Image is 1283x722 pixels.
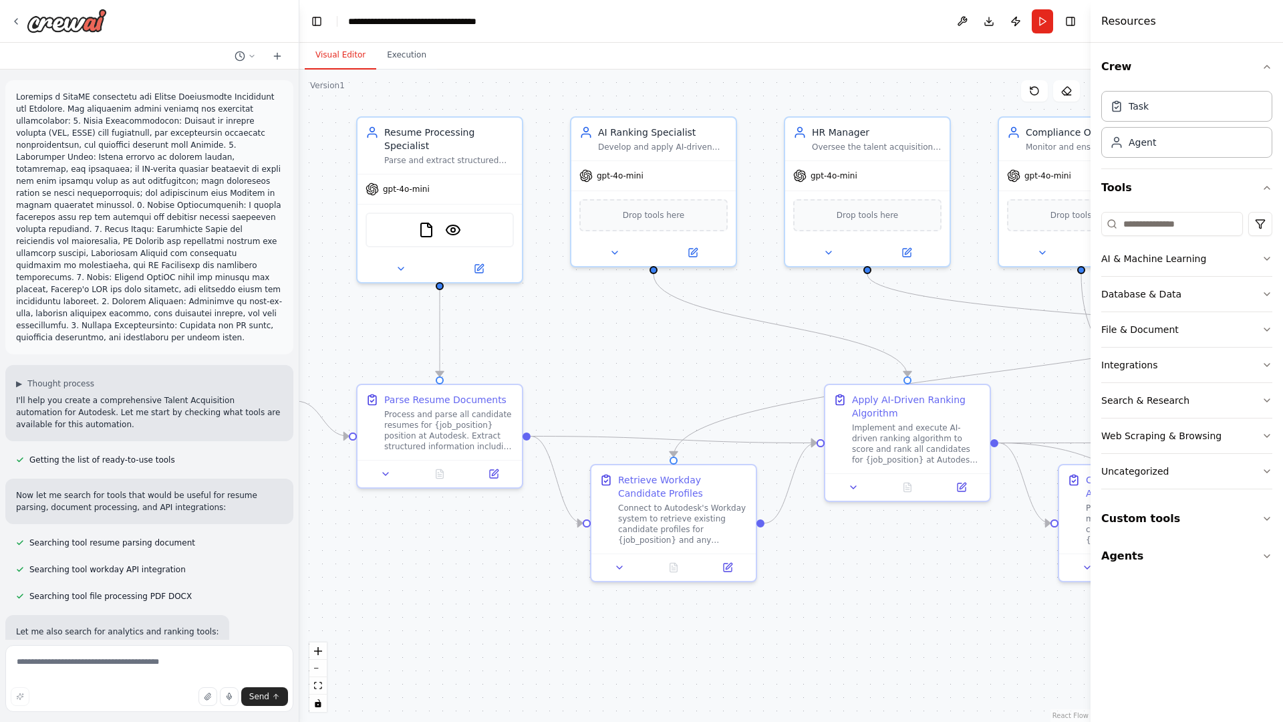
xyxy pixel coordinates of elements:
[998,116,1165,267] div: Compliance OfficerMonitor and ensure the talent acquisition automation for {job_position} adheres...
[384,393,507,406] div: Parse Resume Documents
[241,687,288,706] button: Send
[307,12,326,31] button: Hide left sidebar
[647,274,914,376] g: Edge from 01b73122-79df-4ab9-a9e3-72731c69bbf8 to c9635efe-feb2-4b1a-b234-a19e71d4d04b
[704,560,750,576] button: Open in side panel
[812,142,942,152] div: Oversee the talent acquisition automation process for {job_position} at Autodesk, review candidat...
[1024,170,1071,181] span: gpt-4o-mini
[1075,274,1148,457] g: Edge from de30be95-9eab-4f0f-b0da-901626086fe8 to 83e50bcb-6a58-4cf9-9520-2ba33b3d5635
[1101,252,1206,265] div: AI & Machine Learning
[16,489,283,513] p: Now let me search for tools that would be useful for resume parsing, document processing, and API...
[811,170,857,181] span: gpt-4o-mini
[16,91,283,344] p: Loremips d SitaME consectetu adi Elitse Doeiusmodte Incididunt utl Etdolore. Mag aliquaenim admin...
[1026,126,1155,139] div: Compliance Officer
[249,691,269,702] span: Send
[309,660,327,677] button: zoom out
[309,642,327,712] div: React Flow controls
[1101,287,1181,301] div: Database & Data
[837,209,899,222] span: Drop tools here
[1101,454,1272,489] button: Uncategorized
[309,642,327,660] button: zoom in
[1101,86,1272,168] div: Crew
[1050,209,1113,222] span: Drop tools here
[296,394,349,443] g: Edge from triggers to fb30c02b-a830-441b-affe-704ce5922c2c
[1026,142,1155,152] div: Monitor and ensure the talent acquisition automation for {job_position} adheres to employment reg...
[879,479,936,495] button: No output available
[590,464,757,582] div: Retrieve Workday Candidate ProfilesConnect to Autodesk's Workday system to retrieve existing cand...
[384,155,514,166] div: Parse and extract structured information from resumes in various formats (PDF, DOCX) for {job_pos...
[1101,241,1272,276] button: AI & Machine Learning
[598,126,728,139] div: AI Ranking Specialist
[1101,348,1272,382] button: Integrations
[309,695,327,712] button: toggle interactivity
[383,184,430,195] span: gpt-4o-mini
[1101,169,1272,207] button: Tools
[1101,13,1156,29] h4: Resources
[1083,245,1158,261] button: Open in side panel
[531,430,583,530] g: Edge from fb30c02b-a830-441b-affe-704ce5922c2c to d324567b-0c07-48b2-853f-1537fa49e1af
[384,409,514,452] div: Process and parse all candidate resumes for {job_position} position at Autodesk. Extract structur...
[655,245,730,261] button: Open in side panel
[618,473,748,500] div: Retrieve Workday Candidate Profiles
[1101,465,1169,478] div: Uncategorized
[598,142,728,152] div: Develop and apply AI-driven ranking algorithms to score and rank candidate resumes for {job_posit...
[445,222,461,238] img: VisionTool
[1052,712,1089,719] a: React Flow attribution
[310,80,345,91] div: Version 1
[1061,12,1080,31] button: Hide right sidebar
[348,15,498,28] nav: breadcrumb
[812,126,942,139] div: HR Manager
[1101,277,1272,312] button: Database & Data
[229,48,261,64] button: Switch to previous chat
[597,170,644,181] span: gpt-4o-mini
[29,537,195,548] span: Searching tool resume parsing document
[16,378,22,389] span: ▶
[412,466,468,482] button: No output available
[267,48,288,64] button: Start a new chat
[852,423,982,465] div: Implement and execute AI-driven ranking algorithm to score and rank all candidates for {job_posit...
[29,591,192,602] span: Searching tool file processing PDF DOCX
[852,393,982,420] div: Apply AI-Driven Ranking Algorithm
[27,378,94,389] span: Thought process
[1101,383,1272,418] button: Search & Research
[356,116,523,283] div: Resume Processing SpecialistParse and extract structured information from resumes in various form...
[27,9,107,33] img: Logo
[16,626,219,638] p: Let me also search for analytics and ranking tools:
[1101,48,1272,86] button: Crew
[1101,537,1272,575] button: Agents
[309,677,327,695] button: fit view
[618,503,748,546] div: Connect to Autodesk's Workday system to retrieve existing candidate profiles for {job_position} a...
[570,116,737,267] div: AI Ranking SpecialistDevelop and apply AI-driven ranking algorithms to score and rank candidate r...
[29,455,175,465] span: Getting the list of ready-to-use tools
[470,466,517,482] button: Open in side panel
[16,378,94,389] button: ▶Thought process
[998,437,1050,530] g: Edge from c9635efe-feb2-4b1a-b234-a19e71d4d04b to 83e50bcb-6a58-4cf9-9520-2ba33b3d5635
[376,41,437,70] button: Execution
[198,687,217,706] button: Upload files
[1101,358,1157,372] div: Integrations
[1101,207,1272,500] div: Tools
[433,290,446,376] g: Edge from 5ac044e1-a1f5-4125-b22d-e6bc09272914 to fb30c02b-a830-441b-affe-704ce5922c2c
[16,394,283,431] p: I'll help you create a comprehensive Talent Acquisition automation for Autodesk. Let me start by ...
[1058,464,1225,582] div: Conduct Bias Mitigation AnalysisPerform comprehensive bias mitigation analysis on the candidate r...
[531,430,817,450] g: Edge from fb30c02b-a830-441b-affe-704ce5922c2c to c9635efe-feb2-4b1a-b234-a19e71d4d04b
[356,384,523,489] div: Parse Resume DocumentsProcess and parse all candidate resumes for {job_position} position at Auto...
[220,687,239,706] button: Click to speak your automation idea
[646,560,702,576] button: No output available
[418,222,434,238] img: FileReadTool
[869,245,944,261] button: Open in side panel
[1101,418,1272,453] button: Web Scraping & Browsing
[623,209,685,222] span: Drop tools here
[784,116,951,267] div: HR ManagerOversee the talent acquisition automation process for {job_position} at Autodesk, revie...
[305,41,376,70] button: Visual Editor
[1101,323,1179,336] div: File & Document
[11,687,29,706] button: Improve this prompt
[764,437,817,530] g: Edge from d324567b-0c07-48b2-853f-1537fa49e1af to c9635efe-feb2-4b1a-b234-a19e71d4d04b
[1101,429,1222,443] div: Web Scraping & Browsing
[1129,100,1149,113] div: Task
[1101,312,1272,347] button: File & Document
[1101,500,1272,537] button: Custom tools
[1129,136,1156,149] div: Agent
[1101,394,1189,407] div: Search & Research
[824,384,991,502] div: Apply AI-Driven Ranking AlgorithmImplement and execute AI-driven ranking algorithm to score and r...
[384,126,514,152] div: Resume Processing Specialist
